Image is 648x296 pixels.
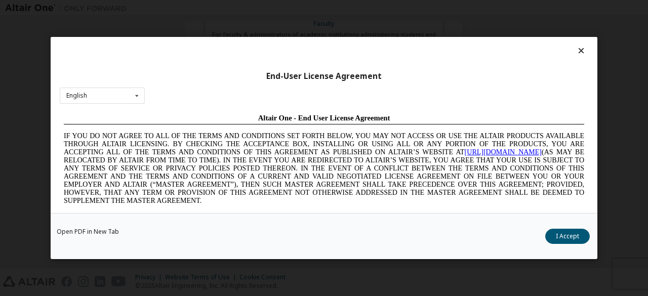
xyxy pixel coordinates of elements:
span: Altair One - End User License Agreement [198,4,331,12]
span: Lore Ipsumd Sit Ame Cons Adipisc Elitseddo (“Eiusmodte”) in utlabor Etdolo Magnaaliqua Eni. (“Adm... [4,103,524,176]
a: [URL][DOMAIN_NAME] [405,38,482,46]
button: I Accept [545,229,590,244]
div: English [66,93,87,99]
a: Open PDF in New Tab [57,229,119,235]
span: IF YOU DO NOT AGREE TO ALL OF THE TERMS AND CONDITIONS SET FORTH BELOW, YOU MAY NOT ACCESS OR USE... [4,22,524,95]
div: End-User License Agreement [60,71,588,81]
